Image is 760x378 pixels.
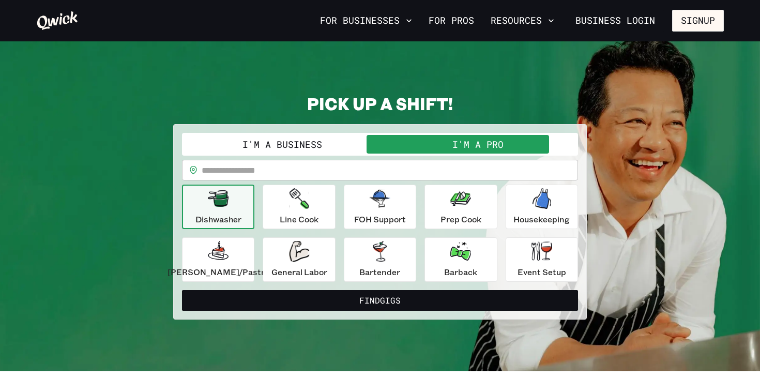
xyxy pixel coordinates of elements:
p: Barback [444,266,477,278]
p: Event Setup [518,266,566,278]
button: Line Cook [263,185,335,229]
button: Housekeeping [506,185,578,229]
button: I'm a Business [184,135,380,154]
button: Barback [424,237,497,282]
p: General Labor [271,266,327,278]
button: Event Setup [506,237,578,282]
button: I'm a Pro [380,135,576,154]
h2: PICK UP A SHIFT! [173,93,587,114]
p: Prep Cook [440,213,481,225]
p: Dishwasher [195,213,241,225]
a: Business Login [567,10,664,32]
button: General Labor [263,237,335,282]
button: Dishwasher [182,185,254,229]
p: Line Cook [280,213,318,225]
button: Prep Cook [424,185,497,229]
button: [PERSON_NAME]/Pastry [182,237,254,282]
p: Housekeeping [513,213,570,225]
button: Signup [672,10,724,32]
p: FOH Support [354,213,406,225]
button: For Businesses [316,12,416,29]
button: Resources [487,12,558,29]
p: Bartender [359,266,400,278]
button: FOH Support [344,185,416,229]
a: For Pros [424,12,478,29]
button: FindGigs [182,290,578,311]
button: Bartender [344,237,416,282]
p: [PERSON_NAME]/Pastry [168,266,269,278]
